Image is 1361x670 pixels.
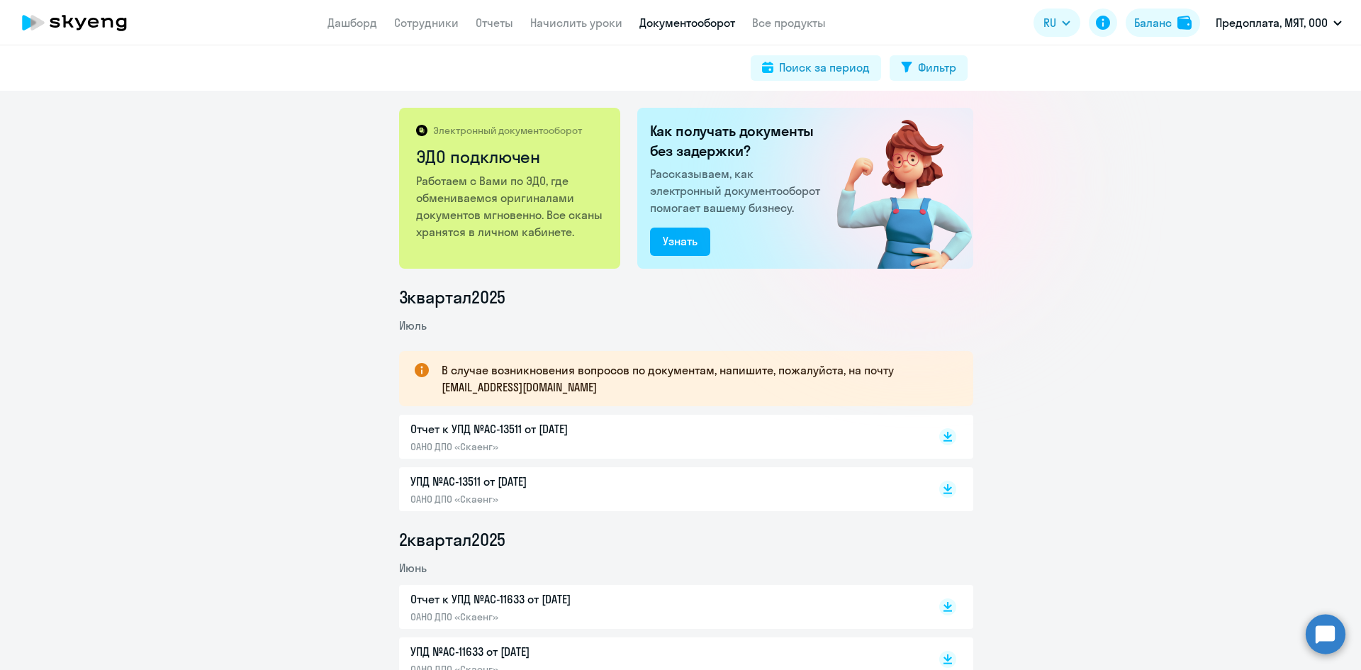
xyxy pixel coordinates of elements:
[1209,6,1349,40] button: Предоплата, МЯТ, ООО
[650,165,826,216] p: Рассказываем, как электронный документооборот помогает вашему бизнесу.
[650,228,710,256] button: Узнать
[476,16,513,30] a: Отчеты
[327,16,377,30] a: Дашборд
[1134,14,1172,31] div: Баланс
[399,318,427,333] span: Июль
[399,528,973,551] li: 2 квартал 2025
[399,561,427,575] span: Июнь
[410,591,708,608] p: Отчет к УПД №AC-11633 от [DATE]
[1177,16,1192,30] img: balance
[751,55,881,81] button: Поиск за период
[416,172,605,240] p: Работаем с Вами по ЭДО, где обмениваемся оригиналами документов мгновенно. Все сканы хранятся в л...
[416,145,605,168] h2: ЭДО подключен
[410,420,909,453] a: Отчет к УПД №AC-13511 от [DATE]ОАНО ДПО «Скаенг»
[394,16,459,30] a: Сотрудники
[1043,14,1056,31] span: RU
[399,286,973,308] li: 3 квартал 2025
[890,55,968,81] button: Фильтр
[442,362,948,396] p: В случае возникновения вопросов по документам, напишите, пожалуйста, на почту [EMAIL_ADDRESS][DOM...
[433,124,582,137] p: Электронный документооборот
[410,473,909,506] a: УПД №AC-13511 от [DATE]ОАНО ДПО «Скаенг»
[410,493,708,506] p: ОАНО ДПО «Скаенг»
[918,59,956,76] div: Фильтр
[410,591,909,623] a: Отчет к УПД №AC-11633 от [DATE]ОАНО ДПО «Скаенг»
[663,233,698,250] div: Узнать
[1034,9,1080,37] button: RU
[410,473,708,490] p: УПД №AC-13511 от [DATE]
[1216,14,1328,31] p: Предоплата, МЯТ, ООО
[410,610,708,623] p: ОАНО ДПО «Скаенг»
[530,16,622,30] a: Начислить уроки
[752,16,826,30] a: Все продукты
[410,440,708,453] p: ОАНО ДПО «Скаенг»
[410,420,708,437] p: Отчет к УПД №AC-13511 от [DATE]
[410,643,708,660] p: УПД №AC-11633 от [DATE]
[1126,9,1200,37] button: Балансbalance
[639,16,735,30] a: Документооборот
[650,121,826,161] h2: Как получать документы без задержки?
[814,108,973,269] img: connected
[779,59,870,76] div: Поиск за период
